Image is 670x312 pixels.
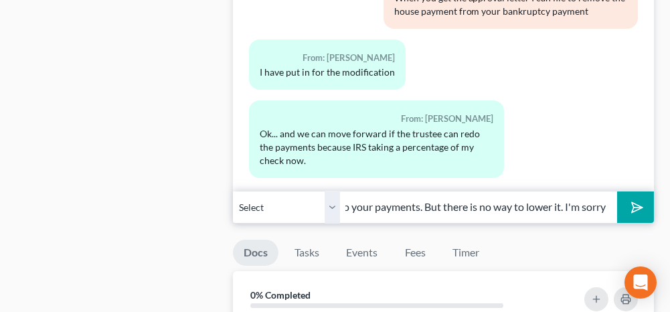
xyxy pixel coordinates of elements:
[284,240,330,266] a: Tasks
[260,111,493,127] div: From: [PERSON_NAME]
[260,66,395,79] div: I have put in for the modification
[260,127,493,167] div: Ok... and we can move forward if the trustee can redo the payments because IRS taking a percentag...
[260,50,395,66] div: From: [PERSON_NAME]
[233,240,278,266] a: Docs
[442,240,490,266] a: Timer
[394,240,436,266] a: Fees
[624,266,657,299] div: Open Intercom Messenger
[250,289,311,301] strong: 0% Completed
[340,191,616,224] input: Say something...
[335,240,388,266] a: Events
